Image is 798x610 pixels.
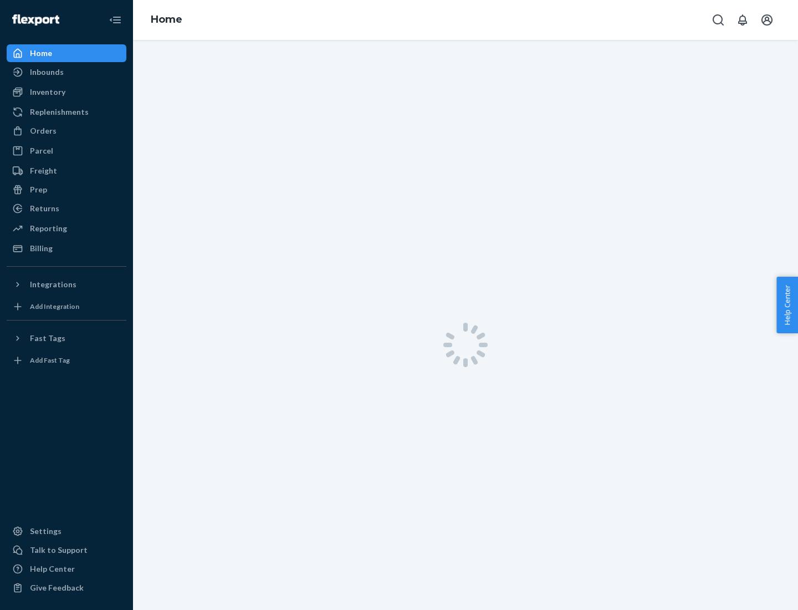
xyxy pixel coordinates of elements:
a: Prep [7,181,126,199]
button: Open Search Box [707,9,729,31]
div: Add Integration [30,302,79,311]
a: Add Fast Tag [7,352,126,369]
div: Talk to Support [30,545,88,556]
div: Returns [30,203,59,214]
a: Inventory [7,83,126,101]
a: Billing [7,240,126,257]
button: Open account menu [756,9,778,31]
div: Billing [30,243,53,254]
button: Fast Tags [7,329,126,347]
a: Talk to Support [7,541,126,559]
div: Help Center [30,563,75,575]
button: Give Feedback [7,579,126,597]
a: Reporting [7,220,126,237]
a: Home [151,13,182,26]
a: Help Center [7,560,126,578]
div: Orders [30,125,57,136]
a: Home [7,44,126,62]
a: Replenishments [7,103,126,121]
a: Returns [7,200,126,217]
div: Replenishments [30,106,89,118]
a: Add Integration [7,298,126,316]
a: Settings [7,522,126,540]
div: Add Fast Tag [30,355,70,365]
div: Settings [30,526,62,537]
a: Orders [7,122,126,140]
a: Parcel [7,142,126,160]
a: Inbounds [7,63,126,81]
div: Inventory [30,87,65,98]
div: Reporting [30,223,67,234]
div: Give Feedback [30,582,84,593]
a: Freight [7,162,126,180]
div: Integrations [30,279,76,290]
div: Freight [30,165,57,176]
div: Fast Tags [30,333,65,344]
button: Open notifications [731,9,754,31]
div: Parcel [30,145,53,156]
ol: breadcrumbs [142,4,191,36]
img: Flexport logo [12,14,59,26]
button: Help Center [776,277,798,333]
button: Integrations [7,276,126,293]
div: Prep [30,184,47,195]
button: Close Navigation [104,9,126,31]
div: Inbounds [30,67,64,78]
div: Home [30,48,52,59]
